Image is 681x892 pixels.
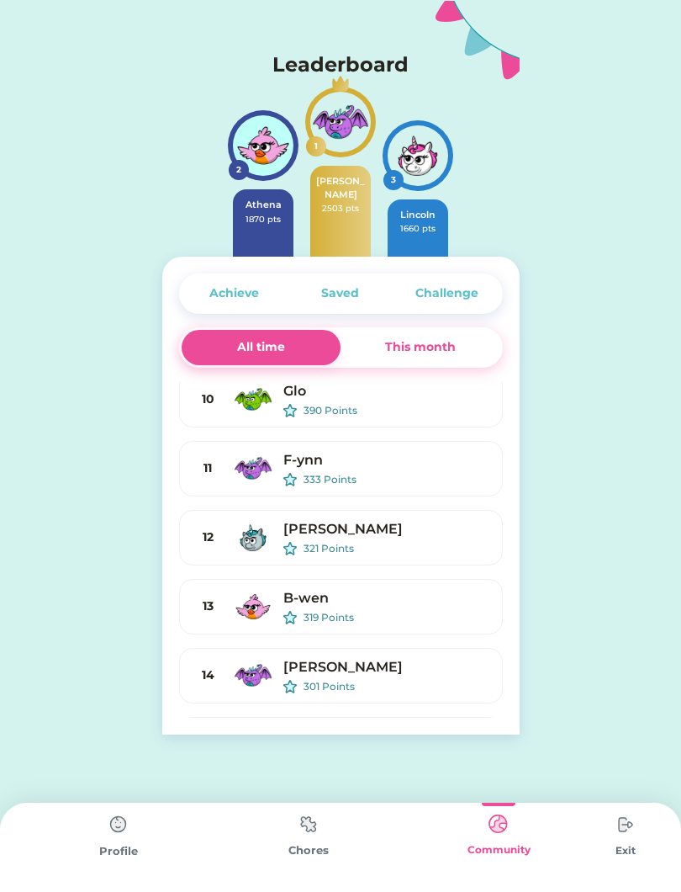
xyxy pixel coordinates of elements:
[393,222,443,235] div: 1660 pts
[283,450,488,470] div: F-ynn
[193,390,223,408] div: 10
[315,202,366,215] div: 2503 pts
[594,843,657,858] div: Exit
[233,115,293,176] img: MFN-Bird-Pink.svg
[272,50,409,80] h4: Leaderboard
[233,449,273,489] img: MFN-Dragon-Purple.svg
[304,541,488,556] div: 321 Points
[283,519,488,539] div: [PERSON_NAME]
[388,125,448,186] img: MFN-Unicorn-White.svg
[283,588,488,608] div: B-wen
[102,808,135,842] img: type%3Dchores%2C%20state%3Ddefault.svg
[321,284,359,302] div: Saved
[237,338,285,356] div: All time
[332,75,349,92] img: interface-award-crown--reward-social-rating-media-queen-vip-king-crown.svg
[193,528,223,546] div: 12
[385,338,456,356] div: This month
[304,679,488,694] div: 301 Points
[233,656,273,696] img: MFN-Dragon-Purple.svg
[304,472,488,487] div: 333 Points
[209,284,259,302] div: Achieve
[233,518,273,558] img: MFN-Unicorn-Gray.svg
[238,198,288,213] div: Athena
[283,404,297,417] img: interface-favorite-star--reward-rating-rate-social-star-media-favorite-like-stars.svg
[24,843,214,860] div: Profile
[415,284,478,302] div: Challenge
[393,208,443,222] div: Lincoln
[232,163,245,176] div: 2
[304,610,488,625] div: 319 Points
[238,213,288,226] div: 1870 pts
[233,587,273,627] img: MFN-Bird-Pink.svg
[283,542,297,555] img: interface-favorite-star--reward-rating-rate-social-star-media-favorite-like-stars.svg
[436,1,520,80] img: Group.svg
[193,597,223,615] div: 13
[283,611,297,624] img: interface-favorite-star--reward-rating-rate-social-star-media-favorite-like-stars.svg
[404,842,594,857] div: Community
[292,808,325,841] img: type%3Dchores%2C%20state%3Ddefault.svg
[309,140,323,152] div: 1
[482,808,515,841] img: type%3Dkids%2C%20state%3Dselected.svg
[283,381,488,401] div: Glo
[310,92,371,152] img: MFN-Dragon-Purple.svg
[214,842,404,859] div: Chores
[193,459,223,477] div: 11
[304,403,488,418] div: 390 Points
[193,666,223,684] div: 14
[283,680,297,693] img: interface-favorite-star--reward-rating-rate-social-star-media-favorite-like-stars.svg
[283,657,488,677] div: [PERSON_NAME]
[283,473,297,486] img: interface-favorite-star--reward-rating-rate-social-star-media-favorite-like-stars.svg
[233,380,273,420] img: MFN-Dragon-Green.svg
[387,173,400,186] div: 3
[315,174,366,202] div: [PERSON_NAME]
[609,808,642,842] img: type%3Dchores%2C%20state%3Ddefault.svg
